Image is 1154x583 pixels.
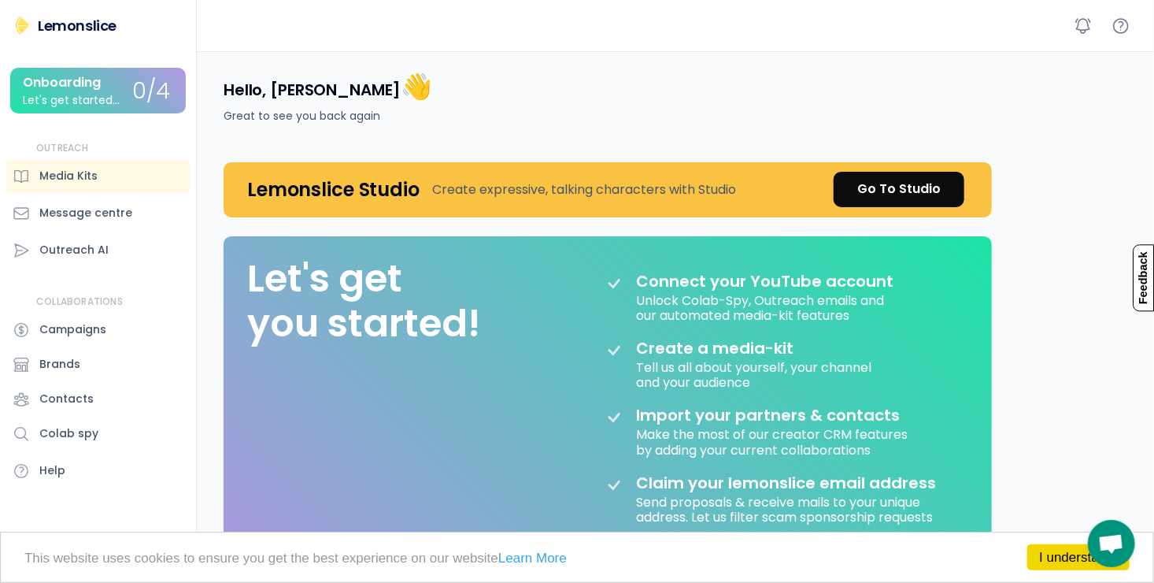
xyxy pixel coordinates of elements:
[1027,544,1130,570] a: I understand!
[39,462,65,479] div: Help
[224,70,432,103] h4: Hello, [PERSON_NAME]
[36,142,89,155] div: OUTREACH
[857,180,941,199] div: Go To Studio
[834,172,964,207] a: Go To Studio
[636,272,893,291] div: Connect your YouTube account
[636,358,875,390] div: Tell us all about yourself, your channel and your audience
[498,551,567,566] a: Learn More
[1088,520,1135,567] a: Open chat
[636,339,833,358] div: Create a media-kit
[247,256,480,347] div: Let's get you started!
[247,177,420,202] h4: Lemonslice Studio
[636,406,900,425] div: Import your partners & contacts
[13,16,31,35] img: Lemonslice
[636,492,951,525] div: Send proposals & receive mails to your unique address. Let us filter scam sponsorship requests
[38,16,117,35] div: Lemonslice
[132,80,170,104] div: 0/4
[39,356,80,373] div: Brands
[636,473,936,492] div: Claim your lemonslice email address
[432,180,736,199] div: Create expressive, talking characters with Studio
[39,242,109,258] div: Outreach AI
[39,168,98,184] div: Media Kits
[224,108,380,124] div: Great to see you back again
[636,425,911,457] div: Make the most of our creator CRM features by adding your current collaborations
[23,95,120,106] div: Let's get started...
[636,291,887,323] div: Unlock Colab-Spy, Outreach emails and our automated media-kit features
[39,425,98,442] div: Colab spy
[39,391,94,407] div: Contacts
[401,69,433,104] font: 👋
[36,295,123,309] div: COLLABORATIONS
[24,551,1130,565] p: This website uses cookies to ensure you get the best experience on our website
[23,76,101,90] div: Onboarding
[39,205,132,221] div: Message centre
[39,321,106,338] div: Campaigns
